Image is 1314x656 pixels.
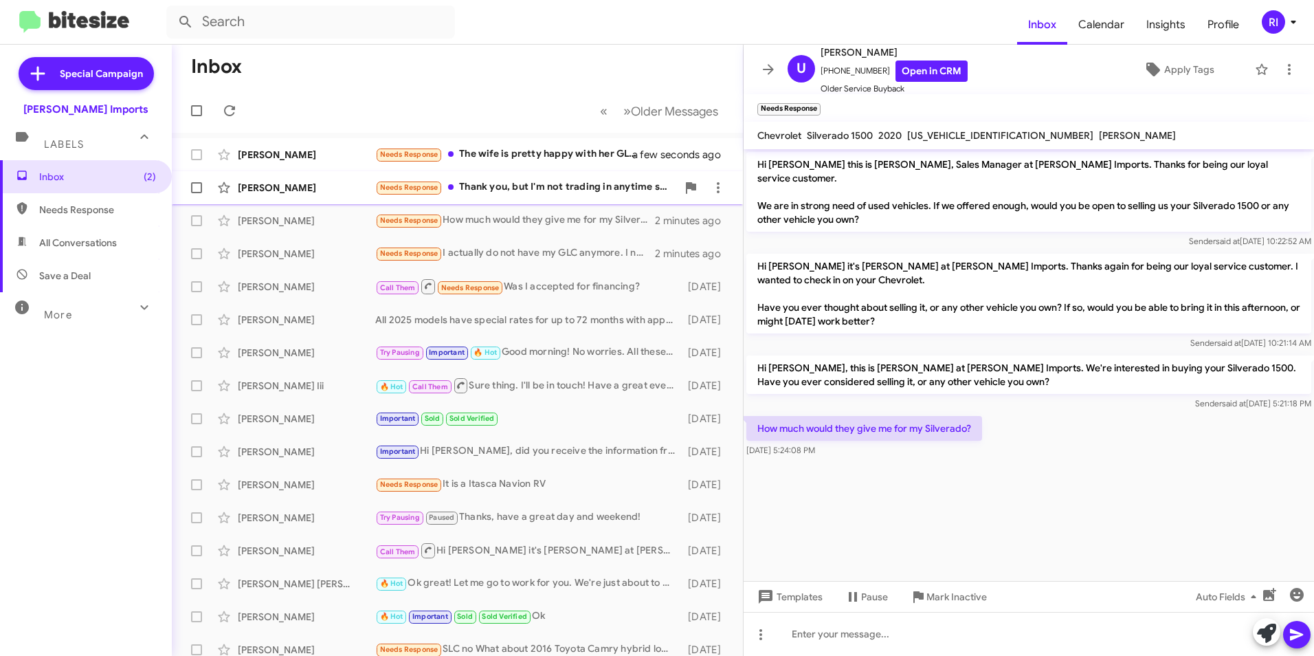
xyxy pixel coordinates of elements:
span: [PHONE_NUMBER] [821,61,968,82]
span: « [600,102,608,120]
div: [PERSON_NAME] [238,214,375,228]
div: [DATE] [682,445,732,459]
span: Important [380,447,416,456]
div: The wife is pretty happy with her GLC Garage kept. Well maintained. Cal her [PHONE_NUMBER]. Text her [375,146,649,162]
div: [PERSON_NAME] Imports [23,102,148,116]
div: Ok great! Let me go to work for you. We're just about to close but I'll see what we have availabl... [375,576,682,591]
span: Sender [DATE] 10:21:14 AM [1190,338,1311,348]
div: [DATE] [682,577,732,591]
div: [DATE] [682,544,732,558]
span: Save a Deal [39,269,91,283]
p: How much would they give me for my Silverado? [746,416,982,441]
span: Inbox [39,170,156,184]
a: Insights [1135,5,1196,45]
span: 🔥 Hot [474,348,497,357]
span: Sender [DATE] 5:21:18 PM [1195,398,1311,408]
span: [US_VEHICLE_IDENTIFICATION_NUMBER] [907,129,1093,142]
span: [PERSON_NAME] [1099,129,1176,142]
p: Hi [PERSON_NAME] this is [PERSON_NAME], Sales Manager at [PERSON_NAME] Imports. Thanks for being ... [746,152,1311,232]
span: Sold [425,414,441,423]
span: Sold [457,612,473,621]
input: Search [166,6,455,39]
div: [DATE] [682,346,732,360]
span: Needs Response [380,480,438,489]
div: Hi [PERSON_NAME], did you receive the information from [PERSON_NAME] [DATE] in regards to the GLA... [375,444,682,459]
span: Apply Tags [1164,57,1214,82]
span: Older Messages [631,104,718,119]
div: [PERSON_NAME] [238,313,375,327]
div: [DATE] [682,379,732,393]
div: [DATE] [682,610,732,624]
span: Labels [44,138,84,151]
span: Important [380,414,416,423]
button: Apply Tags [1109,57,1248,82]
div: [PERSON_NAME] [238,148,375,162]
p: Hi [PERSON_NAME] it's [PERSON_NAME] at [PERSON_NAME] Imports. Thanks again for being our loyal se... [746,254,1311,334]
button: Next [615,97,726,125]
div: Good morning! No worries. All these different models with different letters/numbers can absolutel... [375,345,682,360]
span: Important [412,612,448,621]
span: 🔥 Hot [380,382,403,391]
div: It is a Itasca Navion RV [375,477,682,492]
div: All 2025 models have special rates for up to 72 months with approved credit. Plus, when you choos... [375,313,682,327]
a: Special Campaign [19,57,154,90]
span: Templates [755,584,823,609]
span: 2020 [878,129,902,142]
div: How much would they give me for my Silverado? [375,212,655,228]
a: Calendar [1067,5,1135,45]
button: Pause [834,584,899,609]
div: [PERSON_NAME] [PERSON_NAME] [238,577,375,591]
div: RI [1262,10,1285,34]
span: More [44,309,72,321]
span: said at [1217,338,1241,348]
button: Templates [744,584,834,609]
span: Try Pausing [380,513,420,522]
span: All Conversations [39,236,117,250]
span: Call Them [380,283,416,292]
span: Pause [861,584,888,609]
span: [PERSON_NAME] [821,44,968,61]
div: 2 minutes ago [655,214,732,228]
button: Auto Fields [1185,584,1273,609]
span: Special Campaign [60,67,143,80]
span: 🔥 Hot [380,579,403,588]
button: Mark Inactive [899,584,998,609]
div: [PERSON_NAME] [238,412,375,426]
div: Hi [PERSON_NAME] it's [PERSON_NAME] at [PERSON_NAME] Imports. Big news! Right now, you can lock i... [375,542,682,559]
div: Thank you, but I'm not trading in anytime soon. My current MB is a 2004 and I love it. [375,179,677,195]
button: Previous [592,97,616,125]
small: Needs Response [757,103,821,116]
span: Important [429,348,465,357]
div: [PERSON_NAME] [238,280,375,294]
a: Profile [1196,5,1250,45]
div: [DATE] [682,280,732,294]
span: Needs Response [39,203,156,217]
span: U [797,58,806,80]
div: [PERSON_NAME] [238,181,375,195]
span: Try Pausing [380,348,420,357]
div: I actually do not have my GLC anymore. I now have an Ultima, which I am looking to trade in. [375,245,655,261]
span: » [623,102,631,120]
span: Needs Response [380,183,438,192]
span: (2) [144,170,156,184]
span: Call Them [412,382,448,391]
span: Needs Response [380,216,438,225]
div: [DATE] [682,412,732,426]
span: said at [1216,236,1240,246]
a: Inbox [1017,5,1067,45]
span: Paused [429,513,454,522]
div: [PERSON_NAME] [238,346,375,360]
span: Chevrolet [757,129,801,142]
span: said at [1222,398,1246,408]
button: RI [1250,10,1299,34]
p: Hi [PERSON_NAME], this is [PERSON_NAME] at [PERSON_NAME] Imports. We're interested in buying your... [746,356,1311,394]
div: [DATE] [682,313,732,327]
div: Ok [375,609,682,624]
span: Sender [DATE] 10:22:52 AM [1189,236,1311,246]
span: [DATE] 5:24:08 PM [746,445,815,455]
span: Sold Verified [449,414,495,423]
